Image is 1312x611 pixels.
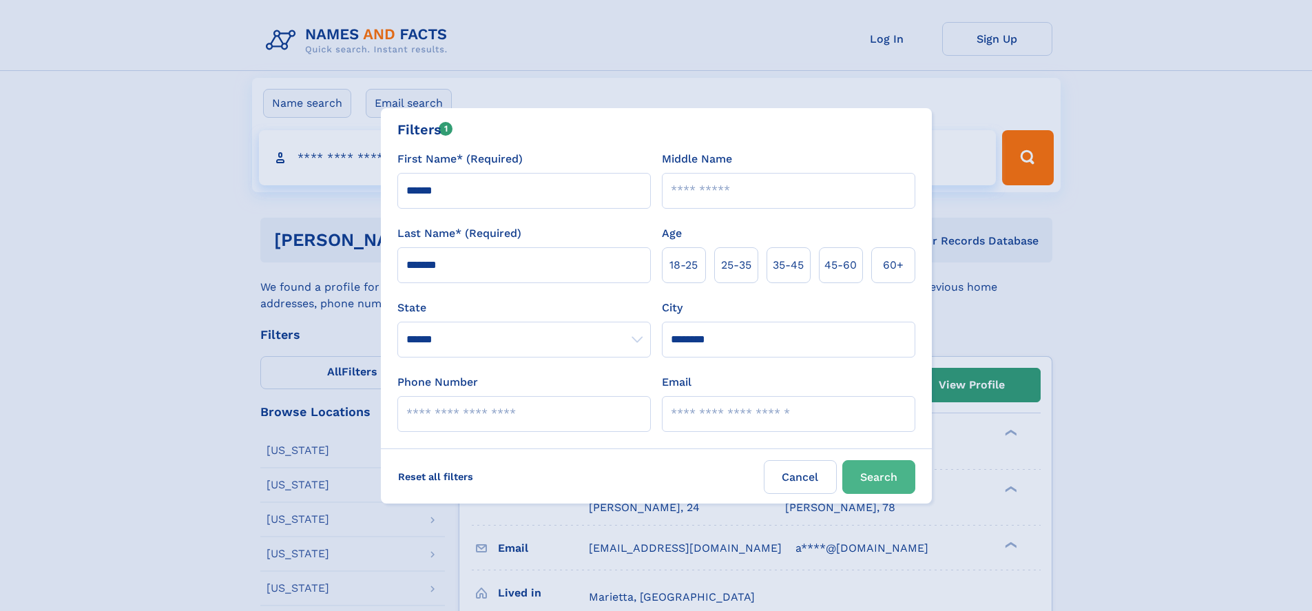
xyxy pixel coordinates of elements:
[883,257,904,273] span: 60+
[397,374,478,391] label: Phone Number
[842,460,915,494] button: Search
[721,257,751,273] span: 25‑35
[662,300,683,316] label: City
[669,257,698,273] span: 18‑25
[824,257,857,273] span: 45‑60
[397,151,523,167] label: First Name* (Required)
[397,225,521,242] label: Last Name* (Required)
[397,300,651,316] label: State
[662,225,682,242] label: Age
[764,460,837,494] label: Cancel
[662,151,732,167] label: Middle Name
[389,460,482,493] label: Reset all filters
[397,119,453,140] div: Filters
[773,257,804,273] span: 35‑45
[662,374,691,391] label: Email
